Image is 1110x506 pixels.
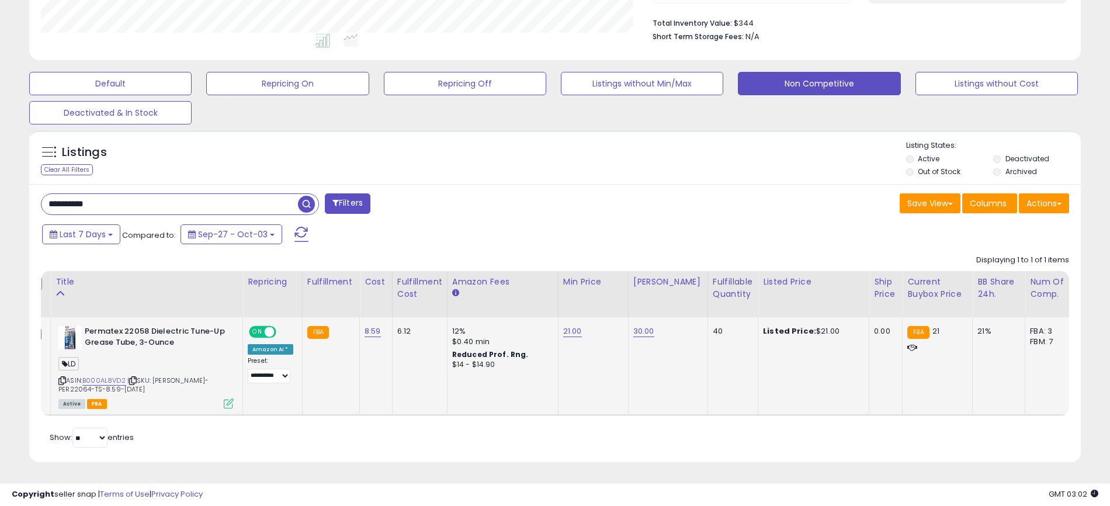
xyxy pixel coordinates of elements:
small: FBA [907,326,929,339]
li: $344 [653,15,1060,29]
b: Listed Price: [763,325,816,337]
div: Fulfillable Quantity [713,276,753,300]
label: Archived [1005,167,1037,176]
small: Amazon Fees. [452,288,459,299]
div: $21.00 [763,326,860,337]
div: Ship Price [874,276,897,300]
div: Min Price [563,276,623,288]
button: Listings without Min/Max [561,72,723,95]
button: Listings without Cost [915,72,1078,95]
label: Active [918,154,939,164]
span: 2025-10-11 03:02 GMT [1049,488,1098,500]
div: seller snap | | [12,489,203,500]
div: ASIN: [58,326,234,407]
div: Current Buybox Price [907,276,967,300]
div: 12% [452,326,549,337]
img: 41sd2-RGv8L._SL40_.jpg [58,326,82,349]
a: Terms of Use [100,488,150,500]
span: Compared to: [122,230,176,241]
div: Repricing [248,276,297,288]
div: 0.00 [874,326,893,337]
a: 21.00 [563,325,582,337]
button: Save View [900,193,960,213]
b: Total Inventory Value: [653,18,732,28]
div: Amazon Fees [452,276,553,288]
div: Fulfillment Cost [397,276,442,300]
b: Reduced Prof. Rng. [452,349,529,359]
div: Amazon AI * [248,344,293,355]
span: FBA [87,399,107,409]
button: Sep-27 - Oct-03 [181,224,282,244]
button: Filters [325,193,370,214]
button: Repricing Off [384,72,546,95]
a: 30.00 [633,325,654,337]
div: Preset: [248,357,293,383]
span: LD [58,357,79,370]
div: $14 - $14.90 [452,360,549,370]
span: 21 [932,325,939,337]
span: All listings currently available for purchase on Amazon [58,399,85,409]
span: OFF [275,327,293,337]
label: Deactivated [1005,154,1049,164]
span: | SKU: [PERSON_NAME]-PER22064-TS-8.59-[DATE] [58,376,209,393]
a: B000AL8VD2 [82,376,126,386]
span: Show: entries [50,432,134,443]
label: Out of Stock [918,167,960,176]
button: Default [29,72,192,95]
span: N/A [745,31,759,42]
div: FBA: 3 [1030,326,1069,337]
span: Sep-27 - Oct-03 [198,228,268,240]
span: ON [250,327,265,337]
button: Non Competitive [738,72,900,95]
b: Permatex 22058 Dielectric Tune-Up Grease Tube, 3-Ounce [85,326,227,351]
a: Privacy Policy [151,488,203,500]
button: Columns [962,193,1017,213]
button: Last 7 Days [42,224,120,244]
button: Repricing On [206,72,369,95]
div: Clear All Filters [41,164,93,175]
a: 8.59 [365,325,381,337]
b: Short Term Storage Fees: [653,32,744,41]
div: Num of Comp. [1030,276,1073,300]
small: FBA [307,326,329,339]
button: Deactivated & In Stock [29,101,192,124]
div: 40 [713,326,749,337]
div: [PERSON_NAME] [633,276,703,288]
div: Cost [365,276,387,288]
button: Actions [1019,193,1069,213]
div: Title [56,276,238,288]
div: FBM: 7 [1030,337,1069,347]
span: Last 7 Days [60,228,106,240]
div: 6.12 [397,326,438,337]
div: $0.40 min [452,337,549,347]
div: Fulfillment [307,276,355,288]
strong: Copyright [12,488,54,500]
div: Listed Price [763,276,864,288]
div: Displaying 1 to 1 of 1 items [976,255,1069,266]
div: BB Share 24h. [977,276,1020,300]
span: Columns [970,197,1007,209]
p: Listing States: [906,140,1081,151]
h5: Listings [62,144,107,161]
div: 21% [977,326,1016,337]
